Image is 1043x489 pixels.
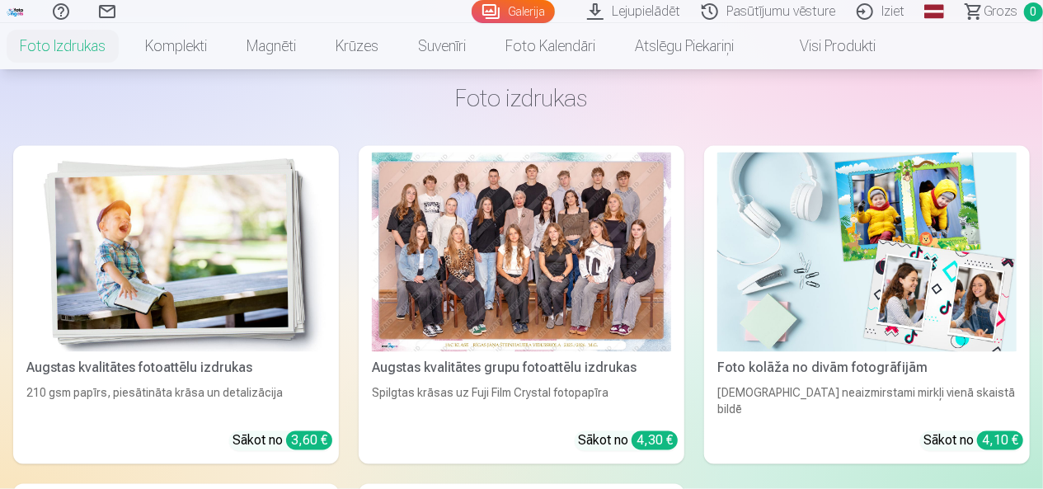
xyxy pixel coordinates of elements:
[717,153,1017,352] img: Foto kolāža no divām fotogrāfijām
[7,7,25,16] img: /fa1
[316,23,398,69] a: Krūzes
[20,359,332,379] div: Augstas kvalitātes fotoattēlu izdrukas
[923,431,1023,451] div: Sākot no
[26,83,1017,113] h3: Foto izdrukas
[286,431,332,450] div: 3,60 €
[20,385,332,418] div: 210 gsm papīrs, piesātināta krāsa un detalizācija
[125,23,227,69] a: Komplekti
[486,23,615,69] a: Foto kalendāri
[578,431,678,451] div: Sākot no
[711,385,1023,418] div: [DEMOGRAPHIC_DATA] neaizmirstami mirkļi vienā skaistā bildē
[632,431,678,450] div: 4,30 €
[233,431,332,451] div: Sākot no
[13,146,339,464] a: Augstas kvalitātes fotoattēlu izdrukasAugstas kvalitātes fotoattēlu izdrukas210 gsm papīrs, piesā...
[227,23,316,69] a: Magnēti
[615,23,754,69] a: Atslēgu piekariņi
[977,431,1023,450] div: 4,10 €
[984,2,1017,21] span: Grozs
[359,146,684,464] a: Augstas kvalitātes grupu fotoattēlu izdrukasSpilgtas krāsas uz Fuji Film Crystal fotopapīraSākot ...
[711,359,1023,379] div: Foto kolāža no divām fotogrāfijām
[365,385,678,418] div: Spilgtas krāsas uz Fuji Film Crystal fotopapīra
[754,23,895,69] a: Visi produkti
[1024,2,1043,21] span: 0
[704,146,1030,464] a: Foto kolāža no divām fotogrāfijāmFoto kolāža no divām fotogrāfijām[DEMOGRAPHIC_DATA] neaizmirstam...
[26,153,326,352] img: Augstas kvalitātes fotoattēlu izdrukas
[365,359,678,379] div: Augstas kvalitātes grupu fotoattēlu izdrukas
[398,23,486,69] a: Suvenīri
